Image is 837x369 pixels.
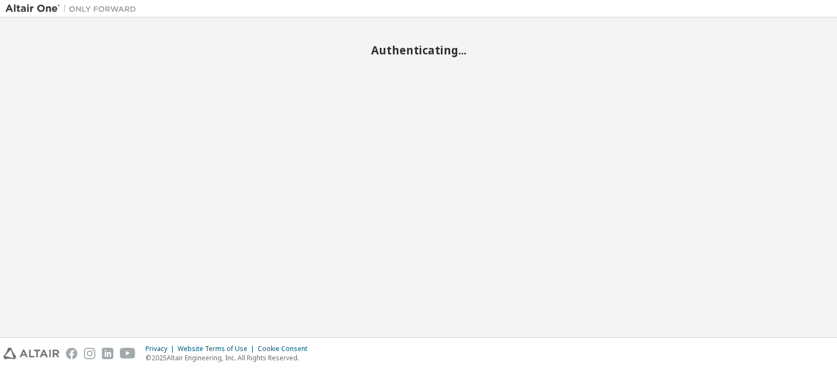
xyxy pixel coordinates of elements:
[178,345,258,353] div: Website Terms of Use
[66,348,77,359] img: facebook.svg
[84,348,95,359] img: instagram.svg
[102,348,113,359] img: linkedin.svg
[5,3,142,14] img: Altair One
[5,43,832,57] h2: Authenticating...
[145,345,178,353] div: Privacy
[145,353,314,362] p: © 2025 Altair Engineering, Inc. All Rights Reserved.
[3,348,59,359] img: altair_logo.svg
[120,348,136,359] img: youtube.svg
[258,345,314,353] div: Cookie Consent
